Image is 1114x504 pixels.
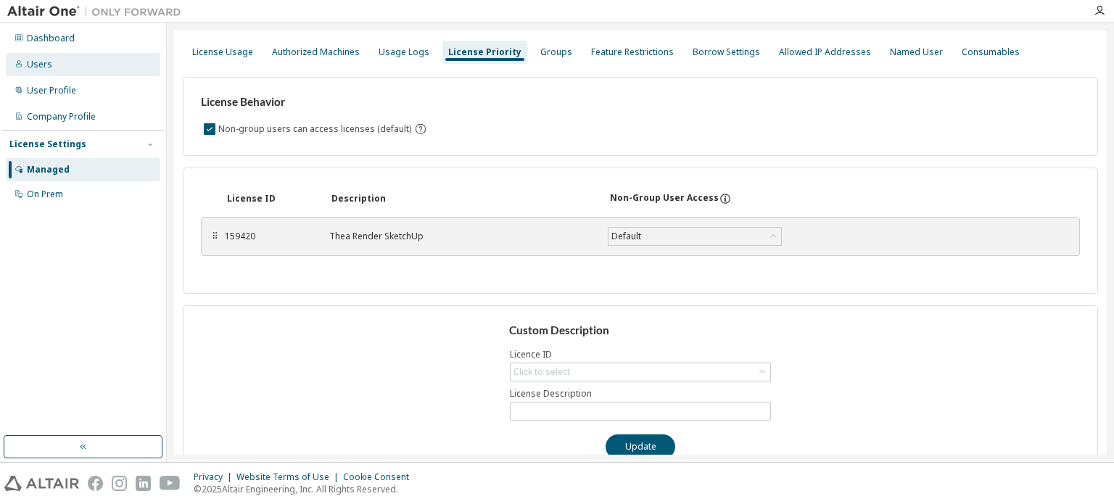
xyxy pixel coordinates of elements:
div: On Prem [27,189,63,200]
div: Click to select [513,366,570,378]
div: License ID [227,193,314,205]
img: youtube.svg [160,476,181,491]
div: Named User [890,46,943,58]
div: Groups [540,46,572,58]
div: Dashboard [27,33,75,44]
div: ⠿ [210,231,219,242]
div: License Priority [448,46,521,58]
div: Description [331,193,593,205]
div: 159420 [225,231,312,242]
label: Licence ID [510,349,771,360]
div: Company Profile [27,111,96,123]
div: Usage Logs [379,46,429,58]
img: linkedin.svg [136,476,151,491]
div: Click to select [511,363,770,381]
div: Privacy [194,471,236,483]
div: Thea Render SketchUp [329,231,590,242]
div: Feature Restrictions [591,46,674,58]
div: Website Terms of Use [236,471,343,483]
div: Allowed IP Addresses [779,46,871,58]
div: License Settings [9,139,86,150]
label: Non-group users can access licenses (default) [218,120,414,138]
h3: Custom Description [509,323,772,338]
div: Non-Group User Access [610,192,719,205]
div: Default [608,228,781,245]
div: Borrow Settings [693,46,760,58]
label: License Description [510,388,771,400]
div: User Profile [27,85,76,96]
div: Managed [27,164,70,175]
div: Users [27,59,52,70]
img: Altair One [7,4,189,19]
img: altair_logo.svg [4,476,79,491]
button: Update [606,434,675,459]
svg: By default any user not assigned to any group can access any license. Turn this setting off to di... [414,123,427,136]
h3: License Behavior [201,95,425,110]
p: © 2025 Altair Engineering, Inc. All Rights Reserved. [194,483,418,495]
div: Authorized Machines [272,46,360,58]
div: License Usage [192,46,253,58]
img: instagram.svg [112,476,127,491]
div: Consumables [962,46,1020,58]
div: Cookie Consent [343,471,418,483]
div: Default [609,228,643,244]
img: facebook.svg [88,476,103,491]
